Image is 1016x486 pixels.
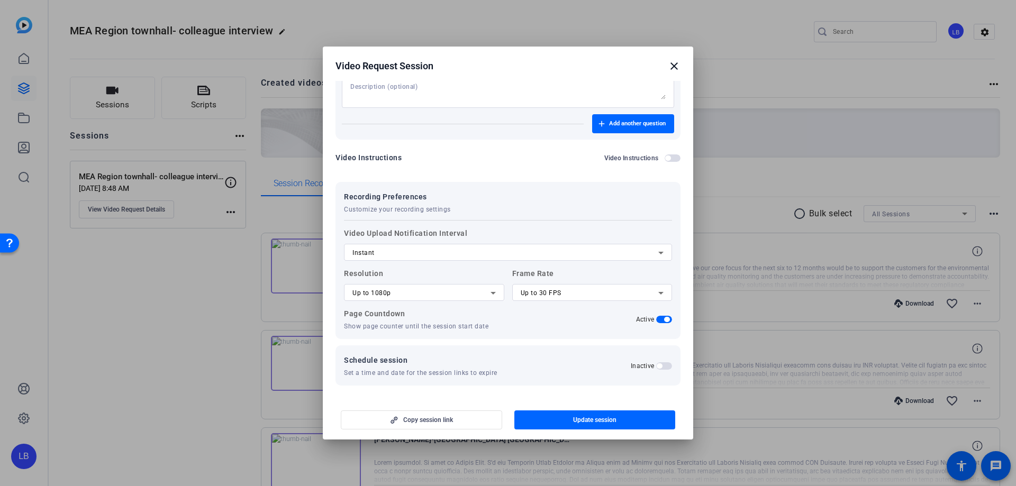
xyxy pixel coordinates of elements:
h2: Inactive [631,362,654,370]
span: Add another question [609,120,666,128]
p: Show page counter until the session start date [344,322,504,331]
h2: Video Instructions [604,154,659,162]
span: Schedule session [344,354,497,366]
span: Copy session link [403,416,453,424]
button: Add another question [592,114,674,133]
span: Up to 1080p [352,289,391,297]
span: Up to 30 FPS [521,289,561,297]
label: Video Upload Notification Interval [344,227,672,261]
h2: Active [636,315,655,324]
span: Instant [352,249,375,256]
mat-icon: close [668,60,681,72]
label: Frame Rate [512,267,673,301]
button: Copy session link [341,410,502,429]
span: Recording Preferences [344,190,451,203]
span: Customize your recording settings [344,205,451,214]
label: Resolution [344,267,504,301]
p: Page Countdown [344,307,504,320]
span: Set a time and date for the session links to expire [344,369,497,377]
div: Video Instructions [335,151,402,164]
div: Video Request Session [335,60,681,72]
span: Update session [573,416,616,424]
button: Update session [514,410,676,429]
